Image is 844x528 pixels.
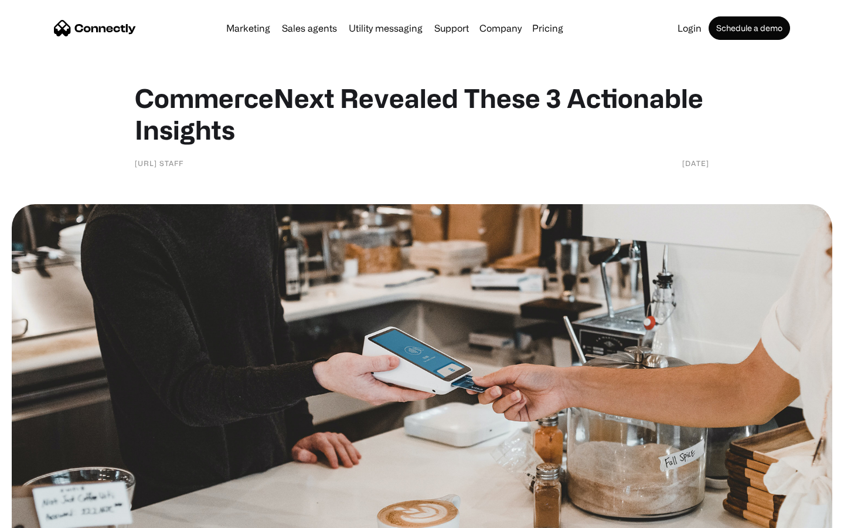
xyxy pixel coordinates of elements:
[54,19,136,37] a: home
[476,20,525,36] div: Company
[709,16,790,40] a: Schedule a demo
[430,23,474,33] a: Support
[527,23,568,33] a: Pricing
[23,507,70,524] ul: Language list
[12,507,70,524] aside: Language selected: English
[682,157,709,169] div: [DATE]
[135,82,709,145] h1: CommerceNext Revealed These 3 Actionable Insights
[344,23,427,33] a: Utility messaging
[479,20,522,36] div: Company
[222,23,275,33] a: Marketing
[673,23,706,33] a: Login
[277,23,342,33] a: Sales agents
[135,157,183,169] div: [URL] Staff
